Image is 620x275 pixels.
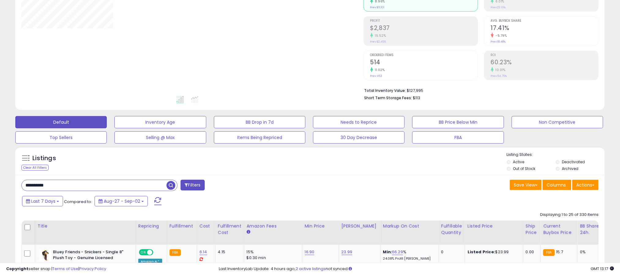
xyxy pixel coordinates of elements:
[412,131,504,144] button: FBA
[383,249,392,255] b: Min:
[15,131,107,144] button: Top Sellers
[580,223,602,236] div: BB Share 24h.
[138,223,164,229] div: Repricing
[491,19,598,23] span: Avg. Buybox Share
[441,249,460,255] div: 0
[380,220,439,245] th: The percentage added to the cost of goods (COGS) that forms the calculator for Min & Max prices.
[370,19,478,23] span: Profit
[247,223,300,229] div: Amazon Fees
[152,250,162,255] span: OFF
[181,180,204,190] button: Filters
[218,223,241,236] div: Fulfillment Cost
[214,116,305,128] button: BB Drop in 7d
[247,255,297,261] div: $0.30 min
[313,116,405,128] button: Needs to Reprice
[383,249,434,261] div: %
[200,249,207,255] a: 6.14
[412,116,504,128] button: BB Price Below Min
[491,24,598,33] h2: 17.41%
[6,266,106,272] div: seller snap | |
[218,249,239,255] div: 4.15
[364,95,412,100] b: Short Term Storage Fees:
[383,257,434,261] p: 24.08% Profit [PERSON_NAME]
[491,74,507,78] small: Prev: 54.75%
[21,165,49,171] div: Clear All Filters
[64,199,92,205] span: Compared to:
[580,249,600,255] div: 0%
[219,266,614,272] div: Last InventoryLab Update: 4 hours ago, not synced.
[373,68,385,72] small: 11.02%
[104,198,140,204] span: Aug-27 - Sep-02
[556,249,563,255] span: 15.7
[247,249,297,255] div: 15%
[494,33,507,38] small: -5.79%
[114,131,206,144] button: Selling @ Max
[364,86,594,94] li: $127,995
[370,24,478,33] h2: $2,837
[491,54,598,57] span: ROI
[364,88,406,93] b: Total Inventory Value:
[370,40,386,43] small: Prev: $2,456
[370,74,383,78] small: Prev: 463
[140,250,147,255] span: ON
[543,180,571,190] button: Columns
[540,212,599,218] div: Displaying 1 to 25 of 330 items
[247,229,250,235] small: Amazon Fees.
[513,166,536,171] label: Out of Stock
[313,131,405,144] button: 30 Day Decrease
[468,249,518,255] div: $23.99
[342,223,378,229] div: [PERSON_NAME]
[170,249,181,256] small: FBA
[543,249,555,256] small: FBA
[200,223,213,229] div: Cost
[468,223,521,229] div: Listed Price
[214,131,305,144] button: Items Being Repriced
[114,116,206,128] button: Inventory Age
[491,40,506,43] small: Prev: 18.48%
[591,266,614,272] span: 2025-09-10 13:17 GMT
[491,59,598,67] h2: 60.23%
[22,196,63,206] button: Last 7 Days
[513,159,525,164] label: Active
[383,223,436,229] div: Markup on Cost
[562,166,578,171] label: Archived
[468,249,495,255] b: Listed Price:
[305,249,315,255] a: 16.90
[494,68,506,72] small: 10.01%
[413,95,420,101] span: $113
[373,33,386,38] small: 15.52%
[79,266,106,272] a: Privacy Policy
[15,116,107,128] button: Default
[543,223,575,236] div: Current Buybox Price
[342,249,353,255] a: 23.99
[370,54,478,57] span: Ordered Items
[31,198,55,204] span: Last 7 Days
[547,182,566,188] span: Columns
[53,249,127,262] b: Bluey Friends - Snickers - Single 8" Plush Toy - Genuine Licensed
[170,223,194,229] div: Fulfillment
[441,223,462,236] div: Fulfillable Quantity
[305,223,336,229] div: Min Price
[95,196,148,206] button: Aug-27 - Sep-02
[32,154,56,163] h5: Listings
[52,266,78,272] a: Terms of Use
[296,266,326,272] a: 2 active listings
[526,249,536,255] div: 0.00
[6,266,28,272] strong: Copyright
[562,159,585,164] label: Deactivated
[370,59,478,67] h2: 514
[572,180,599,190] button: Actions
[392,249,403,255] a: 66.29
[512,116,603,128] button: Non Competitive
[507,152,605,158] p: Listing States:
[39,249,51,262] img: 41E2uqQ95fL._SL40_.jpg
[510,180,542,190] button: Save View
[526,223,538,236] div: Ship Price
[38,223,133,229] div: Title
